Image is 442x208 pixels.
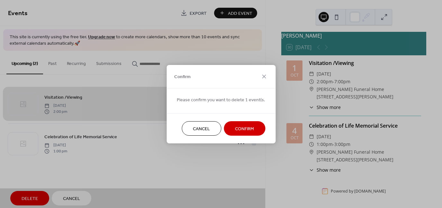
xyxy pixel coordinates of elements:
span: Cancel [193,125,210,132]
span: Confirm [235,125,254,132]
button: Confirm [224,121,265,136]
span: Confirm [174,74,191,80]
span: Please confirm you want to delete 1 event(s. [177,96,265,103]
button: Cancel [182,121,221,136]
